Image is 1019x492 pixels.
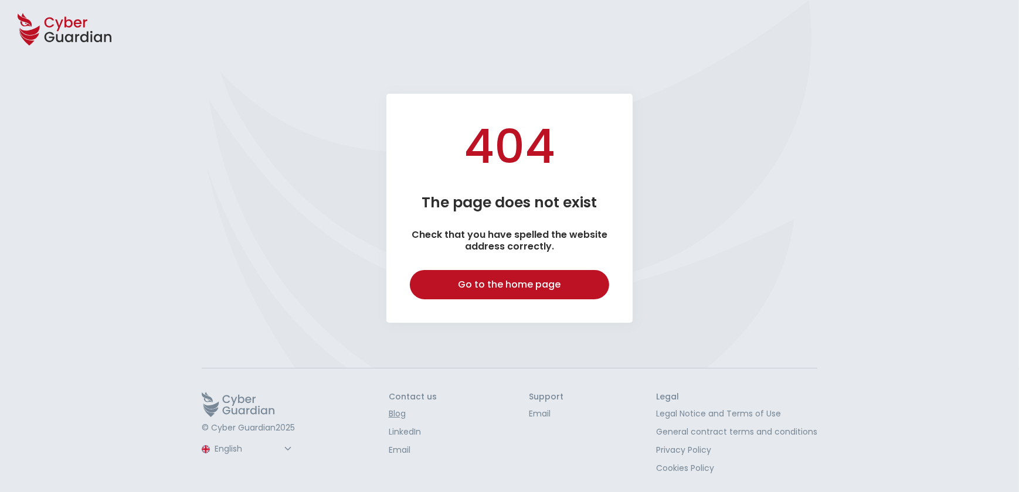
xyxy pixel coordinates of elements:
a: LinkedIn [389,426,437,438]
a: Cookies Policy [656,462,817,474]
div: Go to the home page [419,278,600,292]
h3: Contact us [389,392,437,402]
button: Go to the home page [410,270,609,299]
h3: Legal [656,392,817,402]
a: Email [529,408,563,420]
p: © Cyber Guardian 2025 [202,423,296,433]
a: Blog [389,408,437,420]
h2: The page does not exist [410,193,609,211]
a: General contract terms and conditions [656,426,817,438]
a: Legal Notice and Terms of Use [656,408,817,420]
p: Check that you have spelled the website address correctly. [410,229,609,252]
img: region-logo [202,445,210,453]
h1: 404 [410,117,609,176]
a: Privacy Policy [656,444,817,456]
h3: Support [529,392,563,402]
a: Email [389,444,437,456]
